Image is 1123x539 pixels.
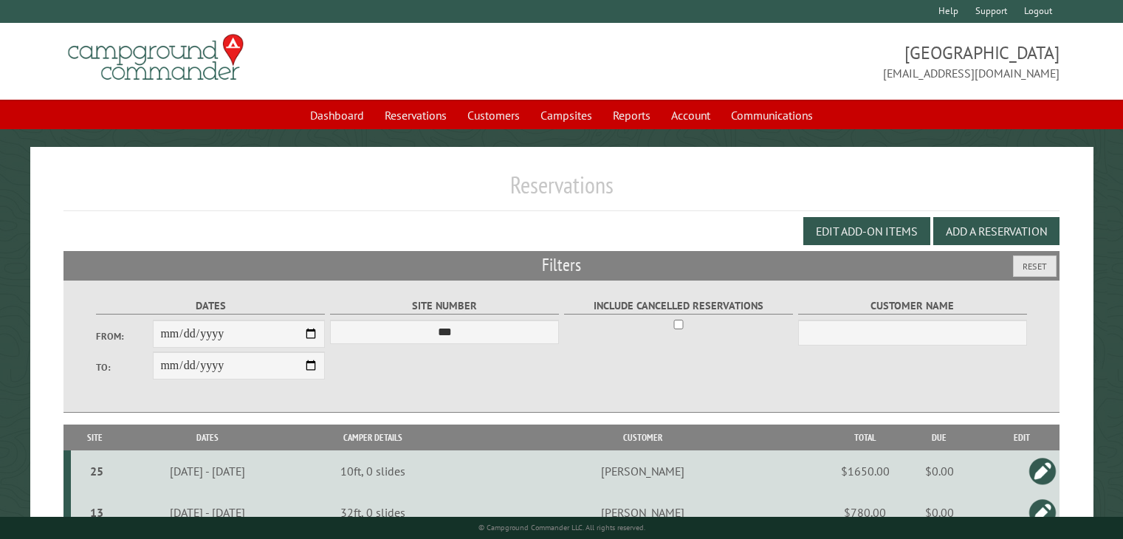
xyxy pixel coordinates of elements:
[71,425,119,450] th: Site
[983,425,1060,450] th: Edit
[459,101,529,129] a: Customers
[121,464,293,478] div: [DATE] - [DATE]
[562,41,1060,82] span: [GEOGRAPHIC_DATA] [EMAIL_ADDRESS][DOMAIN_NAME]
[77,464,116,478] div: 25
[119,425,296,450] th: Dates
[1013,255,1057,277] button: Reset
[895,450,983,492] td: $0.00
[532,101,601,129] a: Campsites
[376,101,456,129] a: Reservations
[836,492,895,533] td: $780.00
[895,425,983,450] th: Due
[96,329,154,343] label: From:
[295,492,450,533] td: 32ft, 0 slides
[295,425,450,450] th: Camper Details
[450,425,836,450] th: Customer
[798,298,1028,315] label: Customer Name
[564,298,794,315] label: Include Cancelled Reservations
[604,101,659,129] a: Reports
[63,29,248,86] img: Campground Commander
[478,523,645,532] small: © Campground Commander LLC. All rights reserved.
[96,298,326,315] label: Dates
[836,450,895,492] td: $1650.00
[63,251,1060,279] h2: Filters
[295,450,450,492] td: 10ft, 0 slides
[96,360,154,374] label: To:
[933,217,1060,245] button: Add a Reservation
[450,492,836,533] td: [PERSON_NAME]
[63,171,1060,211] h1: Reservations
[330,298,560,315] label: Site Number
[895,492,983,533] td: $0.00
[77,505,116,520] div: 13
[836,425,895,450] th: Total
[662,101,719,129] a: Account
[803,217,930,245] button: Edit Add-on Items
[121,505,293,520] div: [DATE] - [DATE]
[722,101,822,129] a: Communications
[450,450,836,492] td: [PERSON_NAME]
[301,101,373,129] a: Dashboard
